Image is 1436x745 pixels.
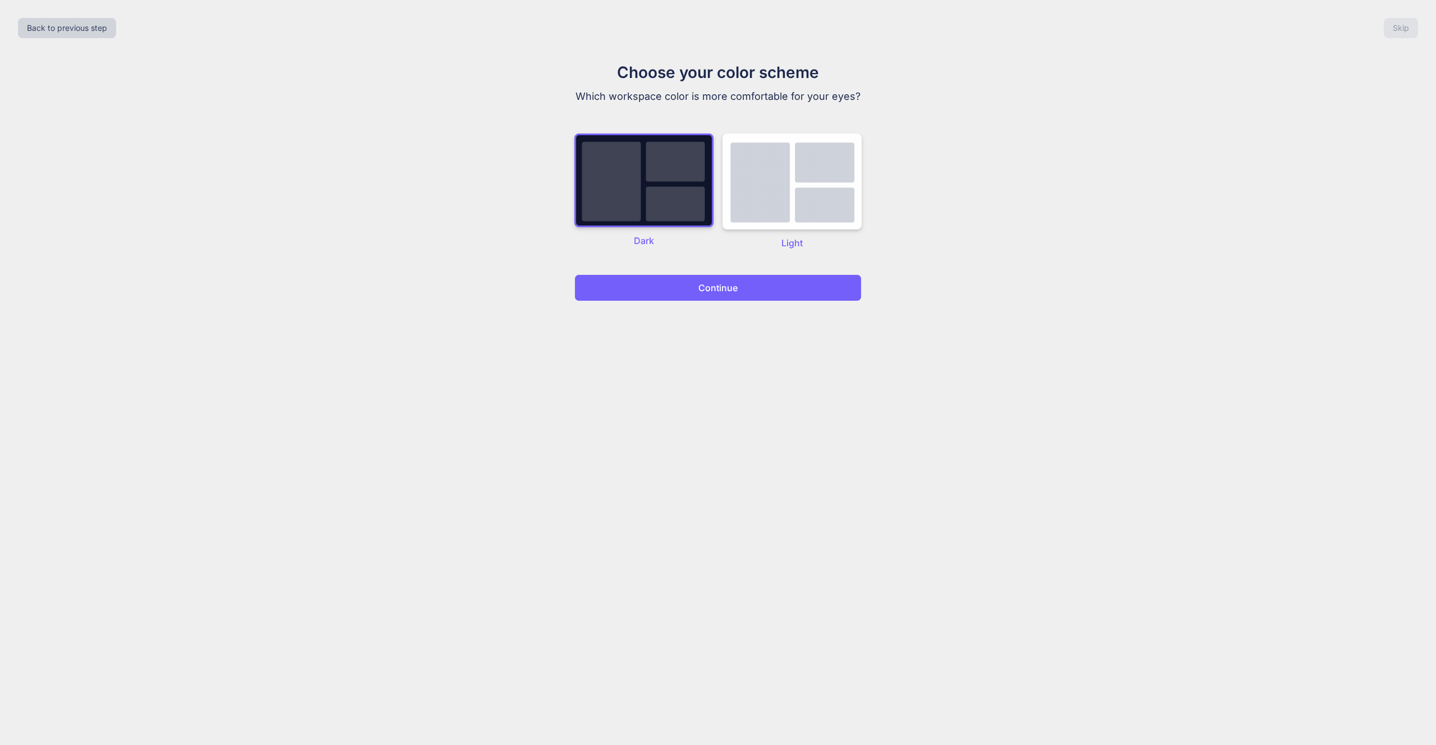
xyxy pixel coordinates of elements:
p: Dark [574,234,714,247]
img: dark [722,134,862,229]
button: Back to previous step [18,18,116,38]
p: Which workspace color is more comfortable for your eyes? [530,89,906,104]
button: Skip [1384,18,1418,38]
p: Continue [698,281,738,295]
h1: Choose your color scheme [530,61,906,84]
p: Light [722,236,862,250]
button: Continue [574,274,862,301]
img: dark [574,134,714,227]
